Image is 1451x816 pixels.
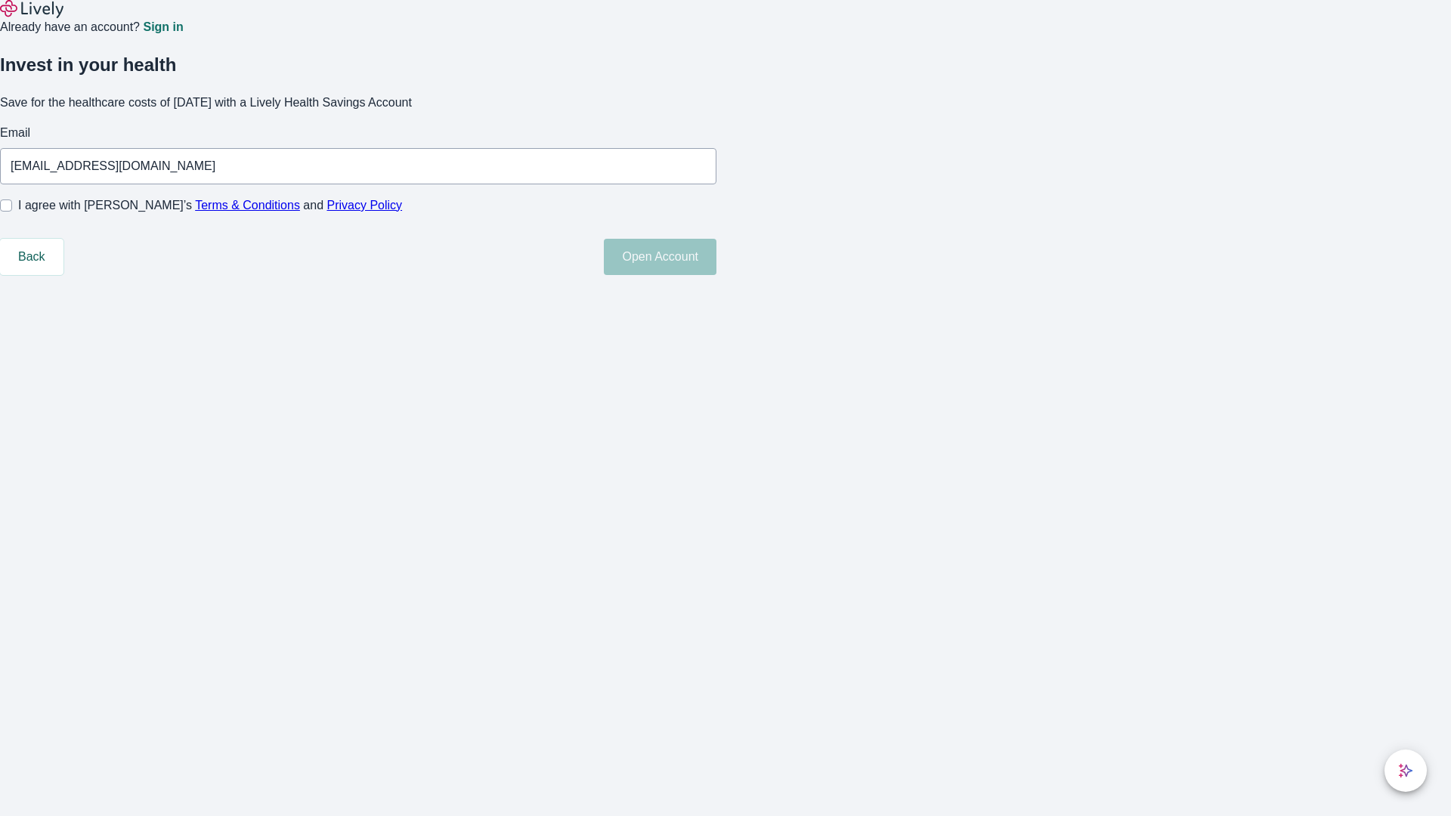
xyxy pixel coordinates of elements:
span: I agree with [PERSON_NAME]’s and [18,196,402,215]
a: Privacy Policy [327,199,403,212]
button: chat [1384,750,1427,792]
a: Terms & Conditions [195,199,300,212]
a: Sign in [143,21,183,33]
svg: Lively AI Assistant [1398,763,1413,778]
